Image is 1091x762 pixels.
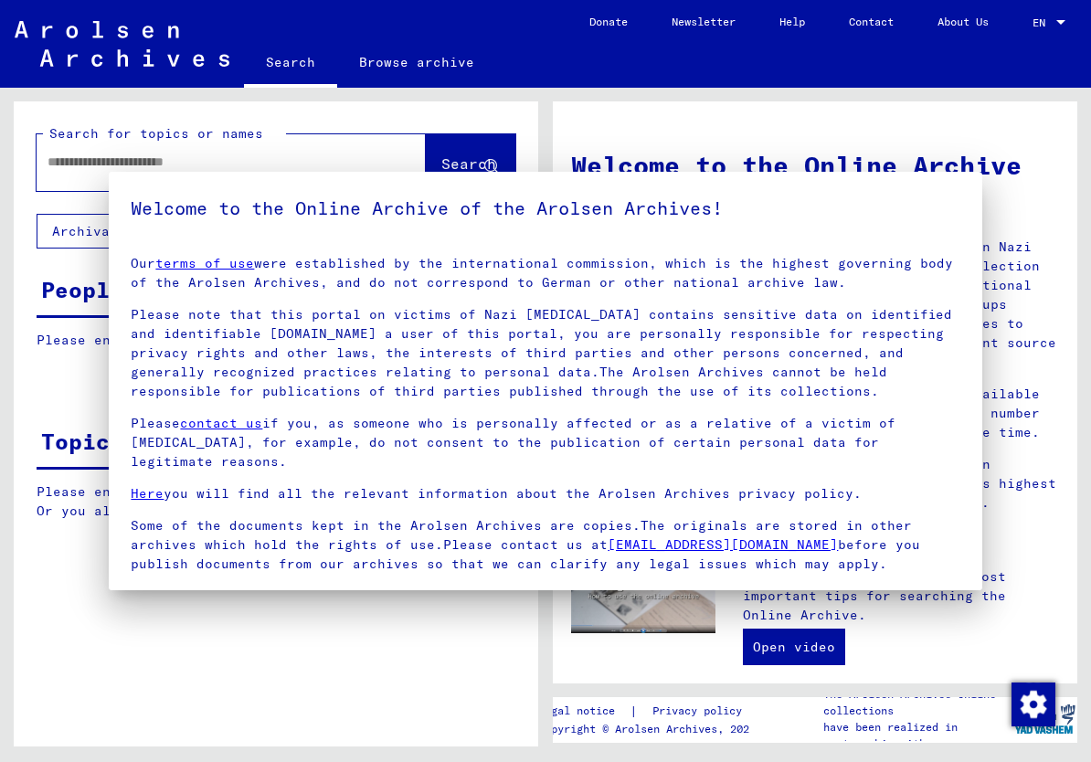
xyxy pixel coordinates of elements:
[153,587,959,674] span: Declaration of consent: I hereby declare my consent to using sensitive personal data solely for r...
[131,194,959,223] h5: Welcome to the Online Archive of the Arolsen Archives!
[131,414,959,471] p: Please if you, as someone who is personally affected or as a relative of a victim of [MEDICAL_DAT...
[155,255,254,271] a: terms of use
[1012,683,1055,726] img: Change consent
[1011,682,1054,725] div: Change consent
[131,484,959,503] p: you will find all the relevant information about the Arolsen Archives privacy policy.
[608,536,838,553] a: [EMAIL_ADDRESS][DOMAIN_NAME]
[131,485,164,502] a: Here
[131,305,959,401] p: Please note that this portal on victims of Nazi [MEDICAL_DATA] contains sensitive data on identif...
[131,254,959,292] p: Our were established by the international commission, which is the highest governing body of the ...
[180,415,262,431] a: contact us
[131,516,959,574] p: Some of the documents kept in the Arolsen Archives are copies.The originals are stored in other a...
